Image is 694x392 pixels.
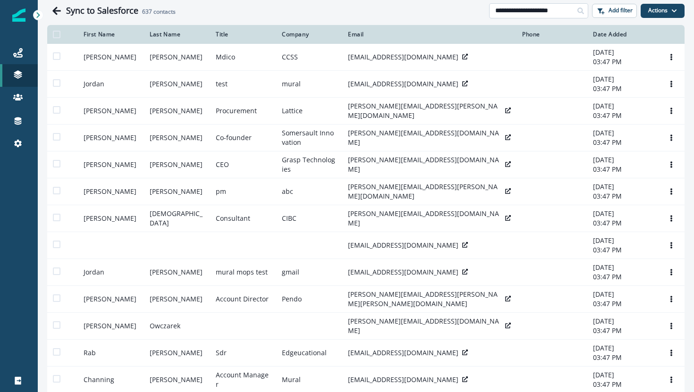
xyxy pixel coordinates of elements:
[593,165,652,174] p: 03:47 PM
[144,151,210,178] td: [PERSON_NAME]
[276,98,342,125] td: Lattice
[210,71,276,98] td: test
[593,299,652,309] p: 03:47 PM
[210,44,276,71] td: Mdico
[348,209,501,228] p: [PERSON_NAME][EMAIL_ADDRESS][DOMAIN_NAME]
[664,319,679,333] button: Options
[12,8,25,22] img: Inflection
[593,326,652,335] p: 03:47 PM
[593,353,652,362] p: 03:47 PM
[348,128,501,147] p: [PERSON_NAME][EMAIL_ADDRESS][DOMAIN_NAME]
[276,71,342,98] td: mural
[593,370,652,380] p: [DATE]
[276,44,342,71] td: CCSS
[47,1,66,20] button: Go back
[144,205,210,232] td: [DEMOGRAPHIC_DATA]
[78,340,144,367] td: Rab
[78,286,144,313] td: [PERSON_NAME]
[66,6,138,16] h1: Sync to Salesforce
[78,125,144,151] td: [PERSON_NAME]
[78,259,144,286] td: Jordan
[593,128,652,138] p: [DATE]
[144,286,210,313] td: [PERSON_NAME]
[593,111,652,120] p: 03:47 PM
[664,131,679,145] button: Options
[348,79,458,89] p: [EMAIL_ADDRESS][DOMAIN_NAME]
[142,8,176,15] h2: contacts
[78,313,144,340] td: [PERSON_NAME]
[348,52,458,62] p: [EMAIL_ADDRESS][DOMAIN_NAME]
[664,50,679,64] button: Options
[276,151,342,178] td: Grasp Technologies
[276,178,342,205] td: abc
[522,31,582,38] div: Phone
[592,4,637,18] button: Add filter
[593,75,652,84] p: [DATE]
[593,209,652,218] p: [DATE]
[348,317,501,335] p: [PERSON_NAME][EMAIL_ADDRESS][DOMAIN_NAME]
[593,182,652,192] p: [DATE]
[664,292,679,306] button: Options
[664,77,679,91] button: Options
[348,375,458,384] p: [EMAIL_ADDRESS][DOMAIN_NAME]
[144,125,210,151] td: [PERSON_NAME]
[210,340,276,367] td: Sdr
[282,31,337,38] div: Company
[593,84,652,93] p: 03:47 PM
[144,178,210,205] td: [PERSON_NAME]
[210,286,276,313] td: Account Director
[664,346,679,360] button: Options
[210,259,276,286] td: mural mops test
[276,340,342,367] td: Edgeucational
[144,71,210,98] td: [PERSON_NAME]
[78,151,144,178] td: [PERSON_NAME]
[144,259,210,286] td: [PERSON_NAME]
[664,373,679,387] button: Options
[664,158,679,172] button: Options
[664,211,679,225] button: Options
[144,313,210,340] td: Owczarek
[348,182,501,201] p: [PERSON_NAME][EMAIL_ADDRESS][PERSON_NAME][DOMAIN_NAME]
[609,7,633,14] p: Add filter
[664,265,679,279] button: Options
[593,192,652,201] p: 03:47 PM
[78,205,144,232] td: [PERSON_NAME]
[78,71,144,98] td: Jordan
[210,178,276,205] td: pm
[210,205,276,232] td: Consultant
[348,101,501,120] p: [PERSON_NAME][EMAIL_ADDRESS][PERSON_NAME][DOMAIN_NAME]
[78,178,144,205] td: [PERSON_NAME]
[210,125,276,151] td: Co-founder
[348,267,458,277] p: [EMAIL_ADDRESS][DOMAIN_NAME]
[348,155,501,174] p: [PERSON_NAME][EMAIL_ADDRESS][DOMAIN_NAME]
[144,340,210,367] td: [PERSON_NAME]
[664,238,679,252] button: Options
[593,31,652,38] div: Date Added
[593,380,652,389] p: 03:47 PM
[664,184,679,199] button: Options
[348,31,511,38] div: Email
[348,348,458,358] p: [EMAIL_ADDRESS][DOMAIN_NAME]
[593,317,652,326] p: [DATE]
[664,104,679,118] button: Options
[210,98,276,125] td: Procurement
[593,48,652,57] p: [DATE]
[78,98,144,125] td: [PERSON_NAME]
[593,138,652,147] p: 03:47 PM
[78,44,144,71] td: [PERSON_NAME]
[84,31,138,38] div: First Name
[144,98,210,125] td: [PERSON_NAME]
[593,272,652,282] p: 03:47 PM
[210,151,276,178] td: CEO
[593,101,652,111] p: [DATE]
[276,286,342,313] td: Pendo
[348,241,458,250] p: [EMAIL_ADDRESS][DOMAIN_NAME]
[142,8,152,16] span: 637
[593,343,652,353] p: [DATE]
[593,263,652,272] p: [DATE]
[593,290,652,299] p: [DATE]
[150,31,204,38] div: Last Name
[593,155,652,165] p: [DATE]
[593,245,652,255] p: 03:47 PM
[593,218,652,228] p: 03:47 PM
